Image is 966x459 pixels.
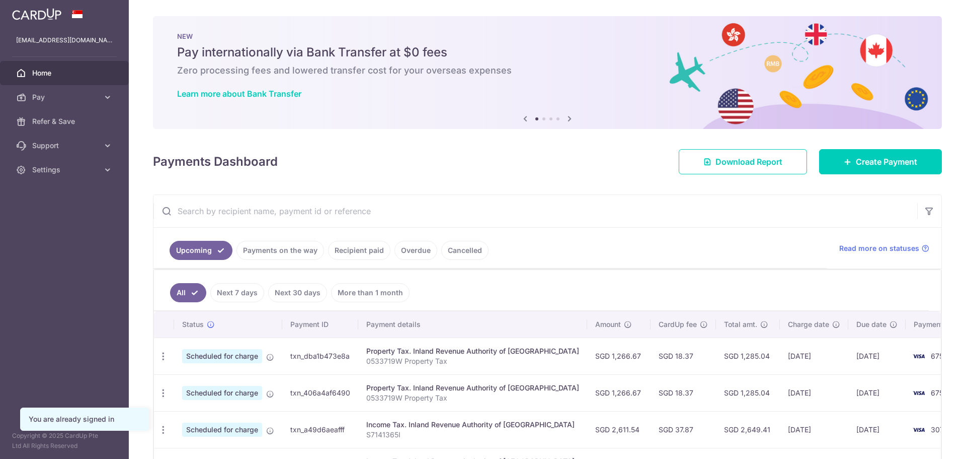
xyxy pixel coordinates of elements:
[170,241,232,260] a: Upcoming
[366,430,579,440] p: S7141365I
[366,383,579,393] div: Property Tax. Inland Revenue Authority of [GEOGRAPHIC_DATA]
[587,338,651,374] td: SGD 1,266.67
[856,156,917,168] span: Create Payment
[587,374,651,411] td: SGD 1,266.67
[679,149,807,174] a: Download Report
[909,387,929,399] img: Bank Card
[366,346,579,356] div: Property Tax. Inland Revenue Authority of [GEOGRAPHIC_DATA]
[282,411,358,448] td: txn_a49d6aeafff
[32,116,99,126] span: Refer & Save
[651,374,716,411] td: SGD 18.37
[32,141,99,151] span: Support
[716,338,780,374] td: SGD 1,285.04
[839,243,919,253] span: Read more on statuses
[909,424,929,436] img: Bank Card
[659,319,697,330] span: CardUp fee
[394,241,437,260] a: Overdue
[32,165,99,175] span: Settings
[328,241,390,260] a: Recipient paid
[12,8,61,20] img: CardUp
[32,68,99,78] span: Home
[29,414,140,424] div: You are already signed in
[358,311,587,338] th: Payment details
[182,386,262,400] span: Scheduled for charge
[153,195,917,227] input: Search by recipient name, payment id or reference
[848,374,906,411] td: [DATE]
[651,411,716,448] td: SGD 37.87
[856,319,887,330] span: Due date
[909,350,929,362] img: Bank Card
[282,374,358,411] td: txn_406a4af6490
[366,356,579,366] p: 0533719W Property Tax
[153,153,278,171] h4: Payments Dashboard
[931,352,948,360] span: 6759
[931,388,948,397] span: 6759
[595,319,621,330] span: Amount
[366,393,579,403] p: 0533719W Property Tax
[236,241,324,260] a: Payments on the way
[848,411,906,448] td: [DATE]
[780,374,848,411] td: [DATE]
[780,411,848,448] td: [DATE]
[839,243,929,253] a: Read more on statuses
[715,156,782,168] span: Download Report
[16,35,113,45] p: [EMAIL_ADDRESS][DOMAIN_NAME]
[282,311,358,338] th: Payment ID
[902,429,956,454] iframe: Opens a widget where you can find more information
[282,338,358,374] td: txn_dba1b473e8a
[268,283,327,302] a: Next 30 days
[724,319,757,330] span: Total amt.
[587,411,651,448] td: SGD 2,611.54
[716,411,780,448] td: SGD 2,649.41
[153,16,942,129] img: Bank transfer banner
[819,149,942,174] a: Create Payment
[177,64,918,77] h6: Zero processing fees and lowered transfer cost for your overseas expenses
[182,423,262,437] span: Scheduled for charge
[177,89,301,99] a: Learn more about Bank Transfer
[182,349,262,363] span: Scheduled for charge
[651,338,716,374] td: SGD 18.37
[210,283,264,302] a: Next 7 days
[716,374,780,411] td: SGD 1,285.04
[848,338,906,374] td: [DATE]
[170,283,206,302] a: All
[182,319,204,330] span: Status
[32,92,99,102] span: Pay
[441,241,489,260] a: Cancelled
[331,283,410,302] a: More than 1 month
[177,32,918,40] p: NEW
[177,44,918,60] h5: Pay internationally via Bank Transfer at $0 fees
[780,338,848,374] td: [DATE]
[931,425,948,434] span: 3079
[788,319,829,330] span: Charge date
[366,420,579,430] div: Income Tax. Inland Revenue Authority of [GEOGRAPHIC_DATA]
